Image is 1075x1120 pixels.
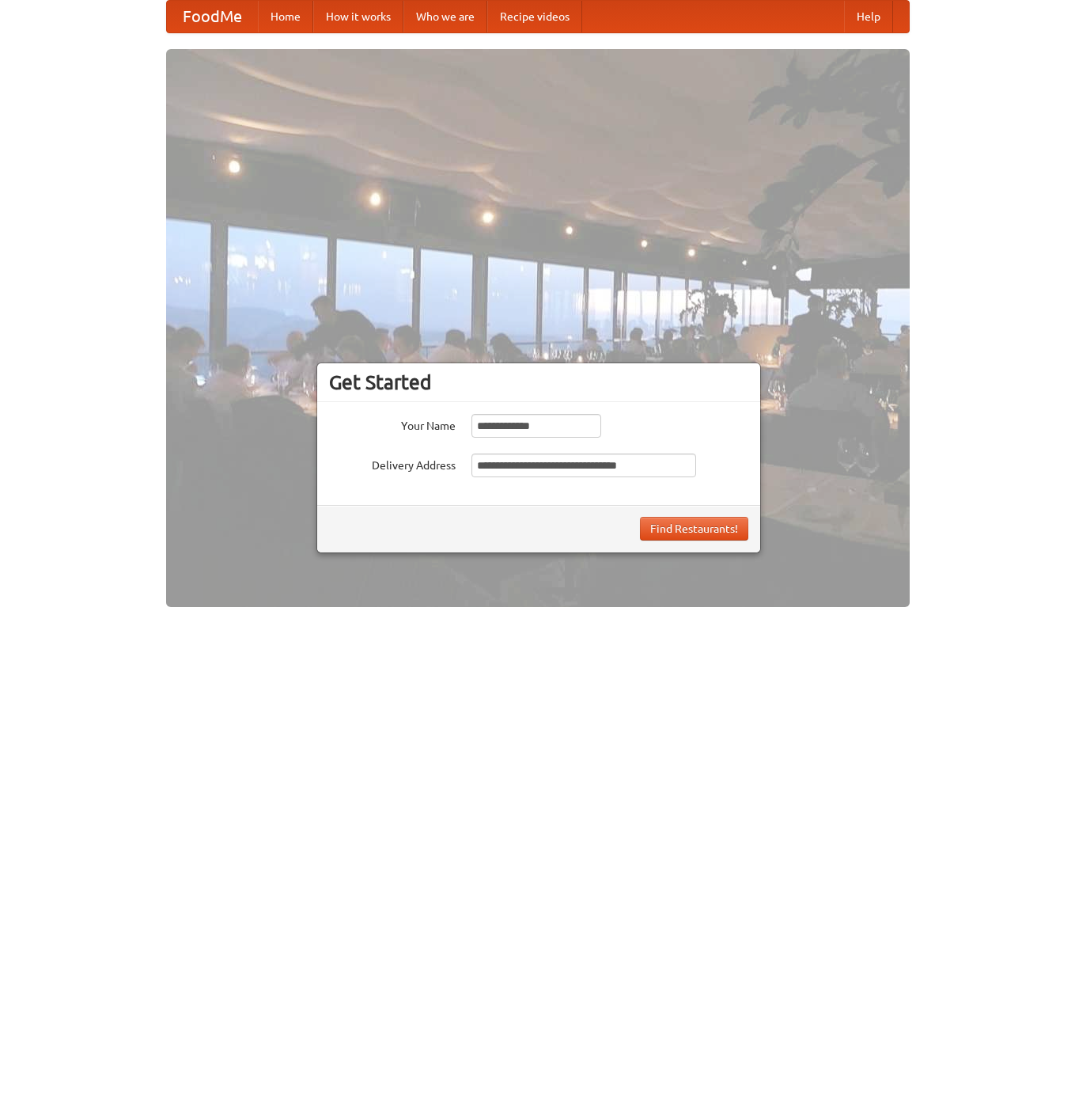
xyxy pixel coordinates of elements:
label: Delivery Address [329,454,456,473]
a: How it works [313,1,403,32]
a: Help [844,1,893,32]
a: FoodMe [167,1,258,32]
a: Who we are [403,1,487,32]
a: Recipe videos [487,1,582,32]
a: Home [258,1,313,32]
h3: Get Started [329,370,748,394]
button: Find Restaurants! [640,517,748,541]
label: Your Name [329,414,456,434]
